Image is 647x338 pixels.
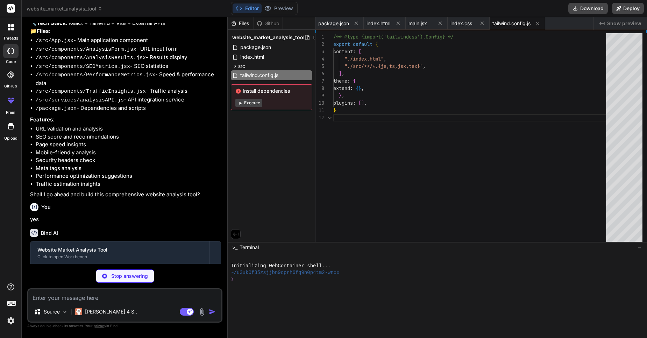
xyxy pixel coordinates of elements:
li: - API integration service [36,96,221,105]
span: theme [333,78,347,84]
span: Initializing WebContainer shell... [231,263,330,269]
code: /src/components/TrafficInsights.jsx [36,89,146,94]
span: tailwind.config.js [492,20,531,27]
span: index.css [450,20,472,27]
p: Stop answering [111,273,148,280]
h6: You [41,204,51,211]
span: export [333,41,350,47]
button: Download [568,3,608,14]
span: extend [333,85,350,91]
strong: Features [30,116,53,123]
button: Preview [262,3,296,13]
div: 1 [315,33,324,41]
span: } [333,107,336,113]
span: index.html [367,20,390,27]
li: - URL input form [36,45,221,54]
div: Click to collapse the range. [325,114,334,121]
li: Meta tags analysis [36,164,221,172]
button: Execute [235,99,262,107]
li: Traffic estimation insights [36,180,221,188]
div: Website Market Analysis Tool [37,246,202,253]
h6: Bind AI [41,230,58,237]
span: , [364,100,367,106]
strong: Tech Stack [37,20,66,26]
span: package.json [318,20,349,27]
li: Mobile-friendly analysis [36,149,221,157]
p: 🔹 : Website Market Analysis Tool 🔧 : React + Tailwind + Vite + External APIs 📁 : [30,12,221,35]
code: /src/App.jsx [36,38,73,44]
div: 6 [315,70,324,77]
button: − [636,242,643,253]
p: yes [30,216,221,224]
img: settings [5,315,17,327]
img: icon [209,308,216,315]
span: Terminal [240,244,259,251]
span: , [342,70,344,77]
strong: Files [37,28,49,34]
span: [ [358,48,361,55]
span: privacy [94,324,106,328]
div: 12 [315,114,324,121]
span: : [350,85,353,91]
code: /package.json [36,106,77,112]
span: , [361,85,364,91]
img: Pick Models [62,309,68,315]
label: GitHub [4,83,17,89]
span: tailwind.config.js [240,71,279,79]
span: ] [339,70,342,77]
li: - Traffic analysis [36,87,221,96]
button: Website Market Analysis ToolClick to open Workbench [30,241,209,265]
span: package.json [240,43,272,51]
span: main.jsx [408,20,427,27]
div: 11 [315,107,324,114]
code: /src/components/AnalysisResults.jsx [36,55,146,61]
span: : [353,100,356,106]
span: , [384,56,386,62]
li: Page speed insights [36,141,221,149]
div: 9 [315,92,324,99]
div: 2 [315,41,324,48]
code: /src/components/PerformanceMetrics.jsx [36,72,155,78]
span: >_ [232,244,237,251]
span: , [342,92,344,99]
li: URL validation and analysis [36,125,221,133]
div: 7 [315,77,324,85]
label: Upload [4,135,17,141]
span: content [333,48,353,55]
li: - Main application component [36,36,221,45]
span: , [423,63,426,69]
label: threads [3,35,18,41]
p: : [30,116,221,124]
div: Click to open Workbench [37,254,202,260]
span: src [238,63,245,70]
li: - Speed & performance data [36,71,221,87]
span: : [347,78,350,84]
p: Shall I go ahead and build this comprehensive website analysis tool? [30,191,221,199]
div: 5 [315,63,324,70]
div: 8 [315,85,324,92]
span: : [353,48,356,55]
span: "./index.html" [344,56,384,62]
span: plugins [333,100,353,106]
span: Install dependencies [235,87,308,94]
code: /src/components/AnalysisForm.jsx [36,47,136,52]
span: website_market_analysis_tool [232,34,305,41]
div: 3 [315,48,324,55]
img: Claude 4 Sonnet [75,308,82,315]
label: code [6,59,16,65]
li: - Results display [36,54,221,62]
span: { [375,41,378,47]
span: { [353,78,356,84]
span: { [356,85,358,91]
p: Source [44,308,60,315]
span: − [638,244,641,251]
span: } [339,92,342,99]
button: Editor [233,3,262,13]
code: /src/components/SEOMetrics.jsx [36,64,130,70]
span: Show preview [607,20,641,27]
span: website_market_analysis_tool [27,5,102,12]
div: 10 [315,99,324,107]
span: ~/u3uk0f35zsjjbn9cprh6fq9h0p4tm2-wnxx [231,269,340,276]
div: 4 [315,55,324,63]
span: "./src/**/*.{js,ts,jsx,tsx}" [344,63,423,69]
